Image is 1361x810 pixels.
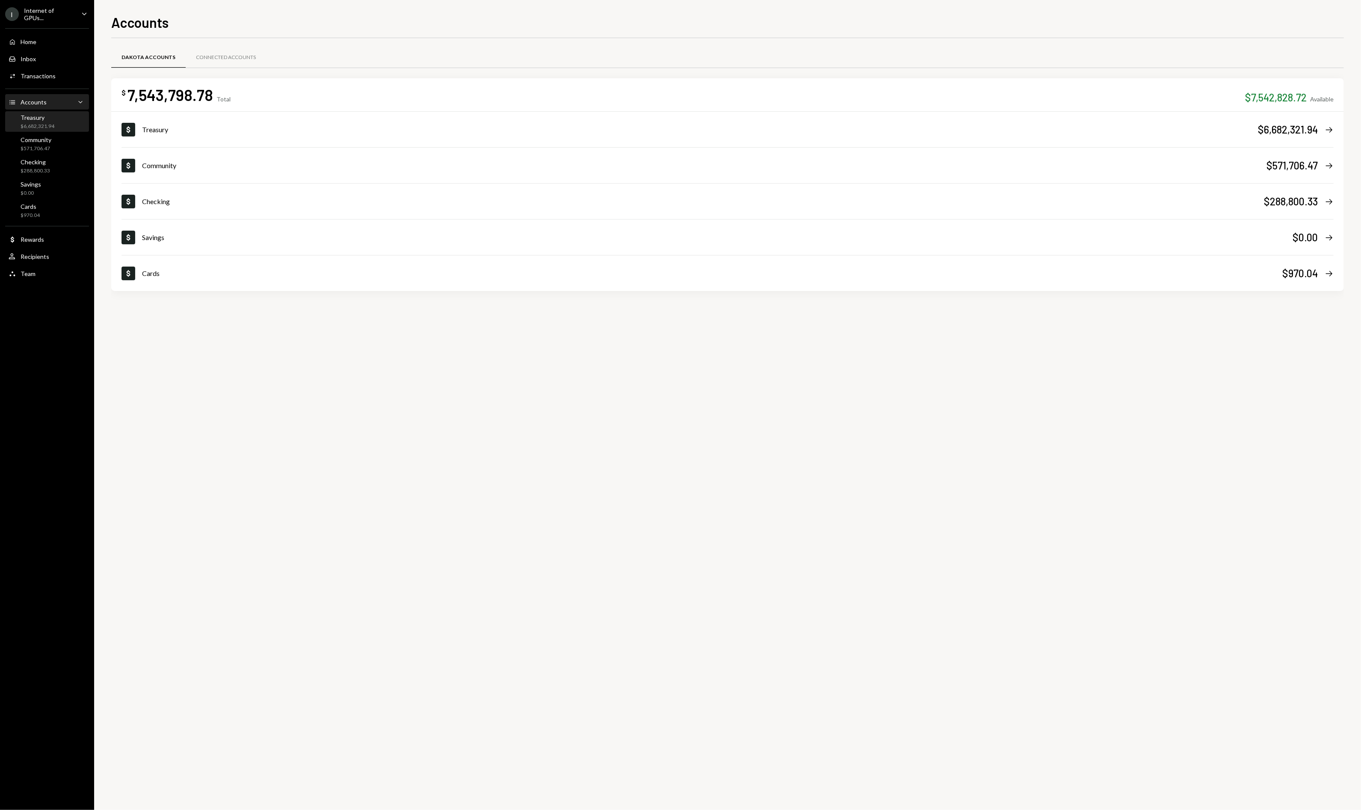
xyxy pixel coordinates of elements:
[21,212,40,219] div: $970.04
[142,196,1264,207] div: Checking
[128,85,213,104] div: 7,543,798.78
[21,253,49,260] div: Recipients
[21,114,54,121] div: Treasury
[5,51,89,66] a: Inbox
[21,72,56,80] div: Transactions
[21,236,44,243] div: Rewards
[1310,95,1334,103] div: Available
[5,34,89,49] a: Home
[111,47,186,68] a: Dakota Accounts
[21,203,40,210] div: Cards
[21,190,41,197] div: $0.00
[5,7,19,21] div: I
[122,255,1334,291] a: Cards$970.04
[122,112,1334,147] a: Treasury$6,682,321.94
[1293,230,1318,244] div: $0.00
[21,167,50,175] div: $288,800.33
[1258,122,1318,136] div: $6,682,321.94
[1266,158,1318,172] div: $571,706.47
[122,54,175,61] div: Dakota Accounts
[5,231,89,247] a: Rewards
[21,136,51,143] div: Community
[1282,266,1318,280] div: $970.04
[122,220,1334,255] a: Savings$0.00
[5,249,89,264] a: Recipients
[142,160,1266,171] div: Community
[21,98,47,106] div: Accounts
[21,158,50,166] div: Checking
[142,268,1282,279] div: Cards
[5,134,89,154] a: Community$571,706.47
[5,111,89,132] a: Treasury$6,682,321.94
[186,47,266,68] a: Connected Accounts
[1264,194,1318,208] div: $288,800.33
[122,184,1334,219] a: Checking$288,800.33
[111,14,169,31] h1: Accounts
[21,123,54,130] div: $6,682,321.94
[5,266,89,281] a: Team
[122,148,1334,183] a: Community$571,706.47
[5,178,89,199] a: Savings$0.00
[122,89,126,97] div: $
[196,54,256,61] div: Connected Accounts
[5,94,89,110] a: Accounts
[5,200,89,221] a: Cards$970.04
[142,125,1258,135] div: Treasury
[1245,90,1307,104] div: $7,542,828.72
[21,270,36,277] div: Team
[216,95,231,103] div: Total
[21,181,41,188] div: Savings
[21,38,36,45] div: Home
[21,145,51,152] div: $571,706.47
[142,232,1293,243] div: Savings
[5,156,89,176] a: Checking$288,800.33
[5,68,89,83] a: Transactions
[21,55,36,62] div: Inbox
[24,7,74,21] div: Internet of GPUs...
